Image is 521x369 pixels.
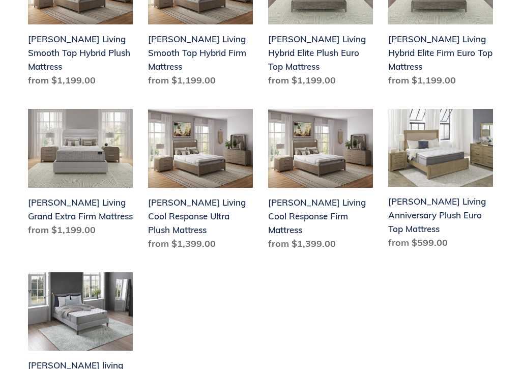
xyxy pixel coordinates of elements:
a: Scott Living Grand Extra Firm Mattress [28,109,133,241]
a: Scott Living Cool Response Firm Mattress [268,109,373,254]
a: Scott Living Cool Response Ultra Plush Mattress [148,109,253,254]
a: Scott Living Anniversary Plush Euro Top Mattress [388,109,493,253]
